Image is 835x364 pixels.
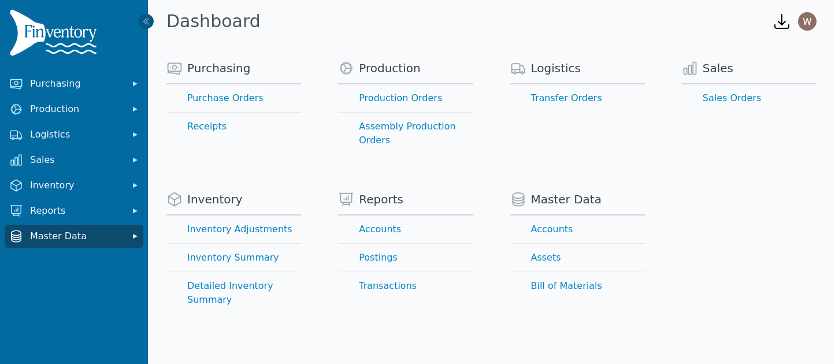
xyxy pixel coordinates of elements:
span: Sales [30,153,123,167]
a: Production Orders [338,84,473,112]
a: Transfer Orders [510,84,645,112]
button: Purchasing [5,72,143,95]
span: Production [30,102,123,116]
a: Sales Orders [682,84,817,112]
a: Accounts [338,216,473,243]
a: Bill of Materials [510,272,645,300]
h1: Dashboard [166,11,261,32]
button: Inventory [5,174,143,197]
span: Logistics [30,128,123,142]
span: Inventory [187,191,243,207]
a: Receipts [166,113,301,140]
img: William Rogers [798,12,817,31]
img: Finventory [9,9,102,61]
a: Transactions [338,272,473,300]
button: Logistics [5,123,143,146]
button: Reports [5,199,143,222]
a: Detailed Inventory Summary [166,272,301,314]
button: Sales [5,148,143,172]
a: Accounts [510,216,645,243]
span: Production [359,60,420,76]
span: Purchasing [30,77,123,91]
button: Master Data [5,225,143,248]
span: Logistics [531,60,581,76]
span: Reports [359,191,403,207]
a: Assembly Production Orders [338,113,473,154]
span: Inventory [30,179,123,192]
span: Master Data [30,229,123,243]
span: Purchasing [187,60,250,76]
a: Inventory Summary [166,244,301,272]
a: Purchase Orders [166,84,301,112]
button: Production [5,98,143,121]
a: Assets [510,244,645,272]
span: Master Data [531,191,602,207]
span: Reports [30,204,123,218]
a: Inventory Adjustments [166,216,301,243]
a: Postings [338,244,473,272]
span: Sales [703,60,733,76]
